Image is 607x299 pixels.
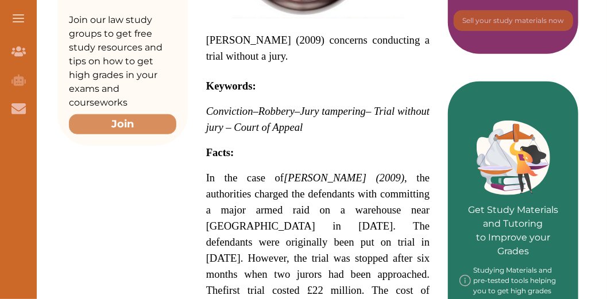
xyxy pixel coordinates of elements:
strong: Facts: [206,146,234,158]
span: [PERSON_NAME] (2009) concerns conducting a trial without a jury. [206,34,430,62]
p: Sell your study materials now [462,15,564,26]
em: [PERSON_NAME] (2009) [284,172,404,184]
img: Green card image [477,121,550,195]
img: info-img [459,265,471,296]
strong: Keywords: [206,80,256,92]
span: – [295,105,300,117]
span: Conviction [206,105,253,117]
button: Join [69,114,176,134]
span: In the case of [206,172,405,184]
p: Join our law study groups to get free study resources and tips on how to get high grades in your ... [69,13,176,110]
button: [object Object] [454,10,573,31]
span: Robbery [258,105,295,117]
span: Jury tampering [300,105,366,117]
span: – [253,105,258,117]
p: Get Study Materials and Tutoring to Improve your Grades [459,171,567,258]
div: Studying Materials and pre-tested tools helping you to get high grades [459,265,567,296]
